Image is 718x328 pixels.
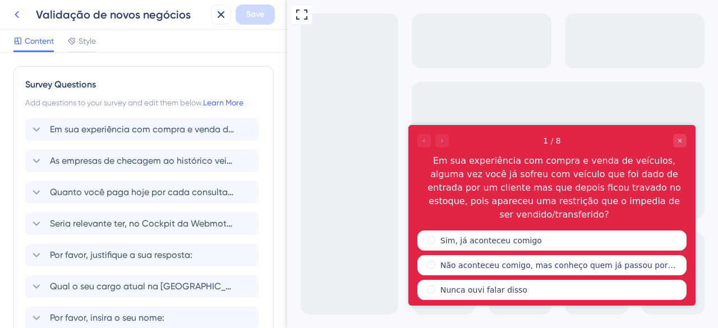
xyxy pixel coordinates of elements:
[50,248,192,262] span: Por favor, justifique a sua resposta:
[246,8,264,21] span: Save
[236,4,275,25] button: Save
[203,98,243,107] a: Learn More
[79,34,96,48] span: Style
[50,154,235,168] span: As empresas de checagem ao histórico veicular que você utiliza consultam as base de processos de ...
[50,311,164,325] span: Por favor, insira o seu nome:
[50,217,235,230] span: Seria relevante ter, no Cockpit da Webmotors, uma ferramenta de inteligência artificial que mostr...
[25,96,262,109] div: Add questions to your survey and edit them below.
[121,125,408,306] iframe: UserGuiding Survey
[50,123,235,136] span: Em sua experiência com compra e venda de veículos, alguma vez você já sofreu com veículo que foi ...
[50,280,235,293] span: Qual o seu cargo atual na [GEOGRAPHIC_DATA]?
[36,7,206,22] div: Validação de novos negócios
[50,186,235,199] span: Quanto você paga hoje por cada consulta de histórico veicular?
[25,78,262,91] div: Survey Questions
[25,34,54,48] span: Content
